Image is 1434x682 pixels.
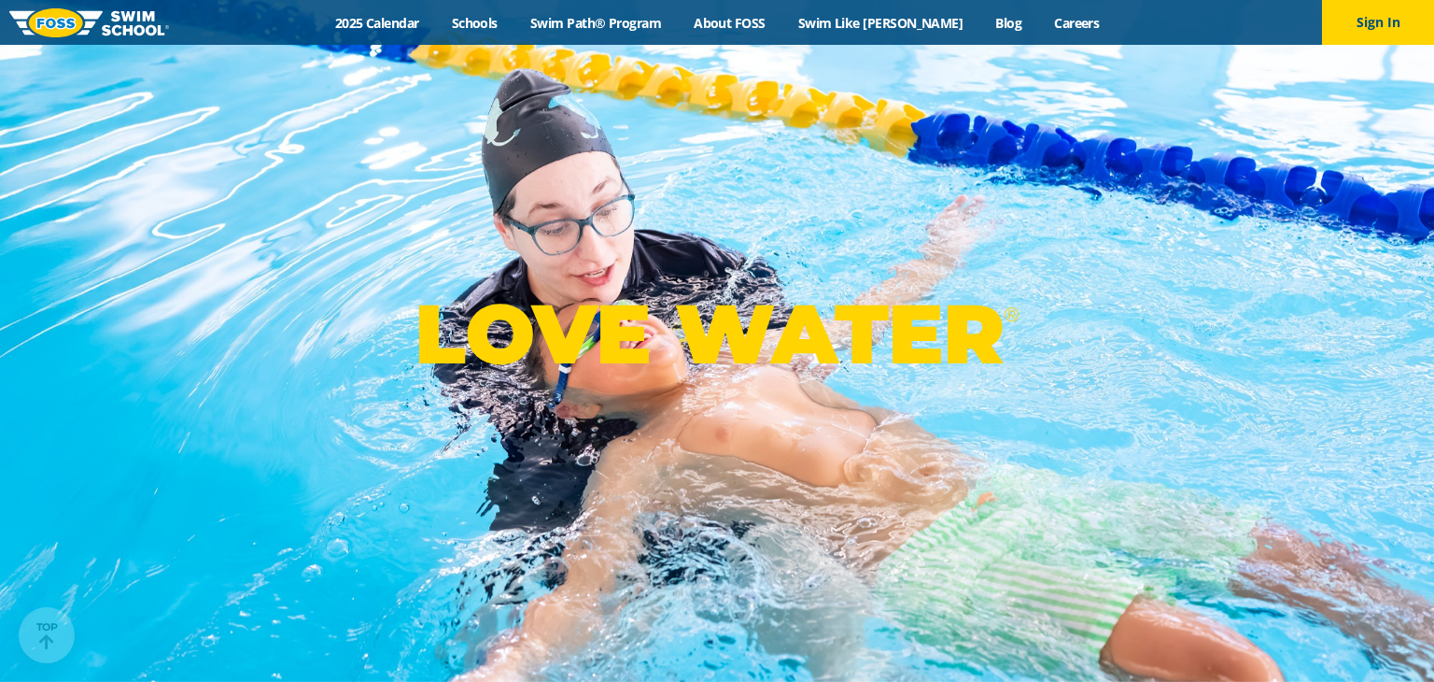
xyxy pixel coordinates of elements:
a: Swim Path® Program [513,14,677,32]
div: TOP [36,621,58,650]
a: Swim Like [PERSON_NAME] [781,14,979,32]
a: About FOSS [678,14,782,32]
a: 2025 Calendar [318,14,435,32]
a: Careers [1038,14,1116,32]
p: LOVE WATER [415,284,1019,384]
a: Schools [435,14,513,32]
sup: ® [1004,303,1019,326]
a: Blog [979,14,1038,32]
img: FOSS Swim School Logo [9,8,169,37]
